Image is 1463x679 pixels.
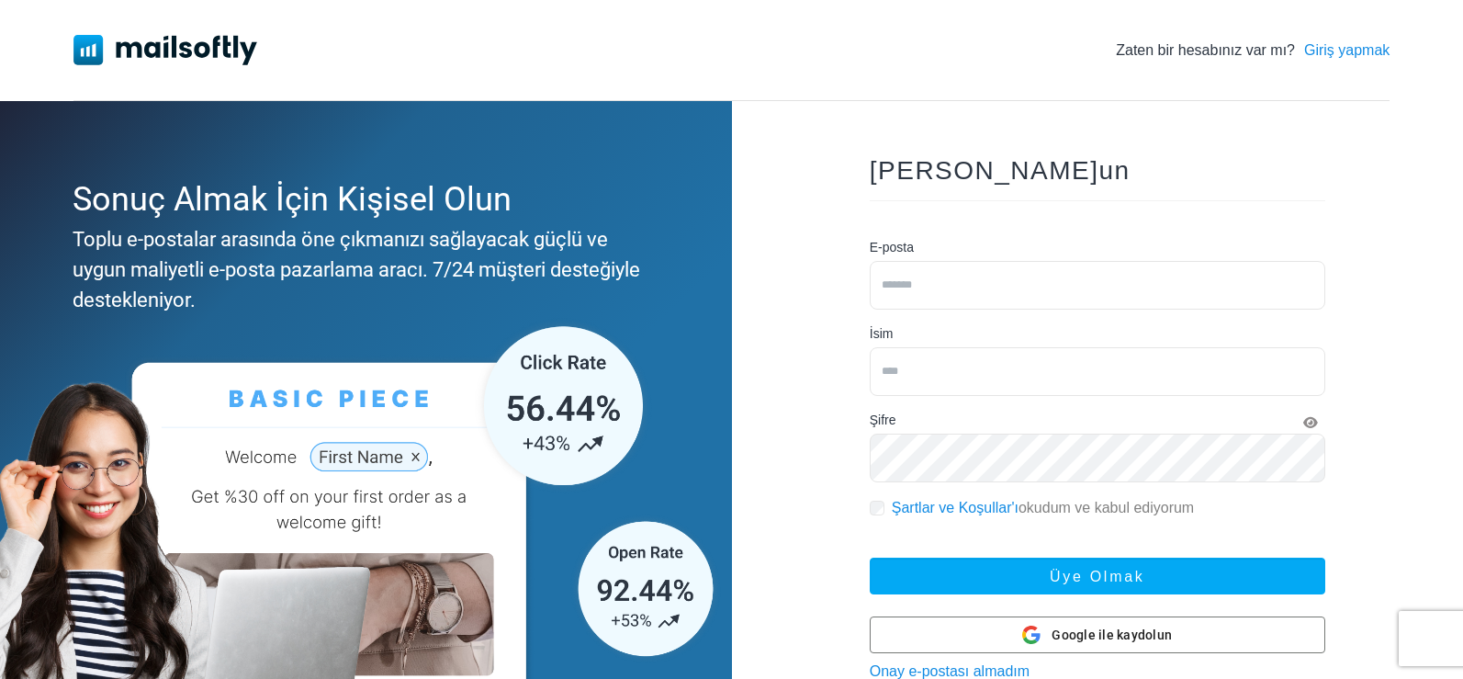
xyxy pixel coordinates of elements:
font: E-posta [870,240,914,255]
button: Google ile kaydolun [870,617,1325,653]
font: [PERSON_NAME]un [870,156,1131,185]
font: okudum ve kabul ediyorum [1018,500,1194,515]
i: Şifreyi Göster [1303,416,1318,429]
font: Giriş yapmak [1304,42,1390,58]
a: Şartlar ve Koşullar'ı [892,500,1018,515]
img: Mailsoftly [73,35,257,64]
font: Google ile kaydolun [1052,628,1172,642]
a: Giriş yapmak [1304,40,1390,62]
a: Onay e-postası almadım [870,663,1030,679]
font: İsim [870,326,894,341]
font: Sonuç Almak İçin Kişisel Olun [73,180,512,219]
button: Üye olmak [870,558,1325,594]
font: Toplu e-postalar arasında öne çıkmanızı sağlayacak güçlü ve uygun maliyetli e-posta pazarlama ara... [73,228,640,311]
font: Zaten bir hesabınız var mı? [1116,42,1295,58]
font: Şifre [870,413,896,427]
font: Üye olmak [1050,569,1144,584]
